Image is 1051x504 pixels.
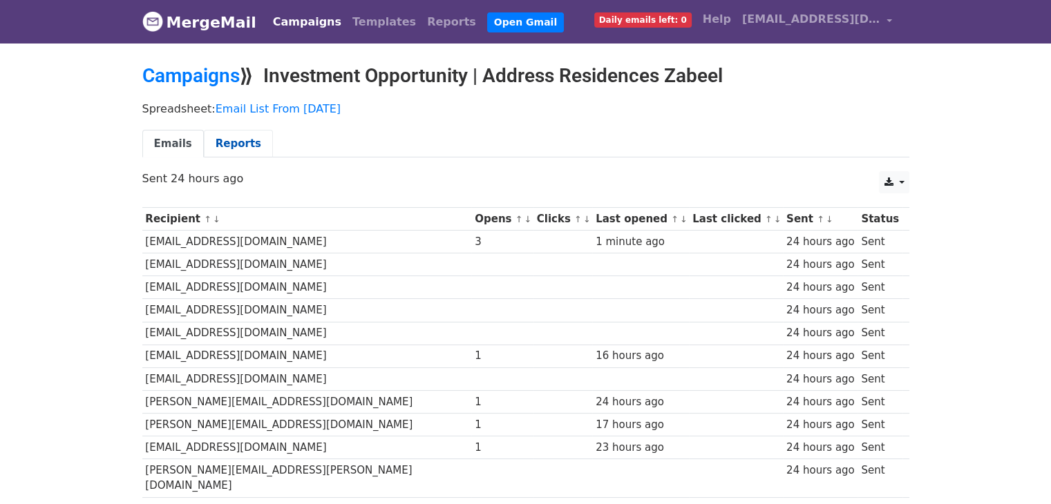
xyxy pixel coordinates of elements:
div: 24 hours ago [786,440,855,456]
a: Campaigns [142,64,240,87]
div: 24 hours ago [786,302,855,318]
a: ↑ [765,214,773,224]
a: ↑ [817,214,824,224]
td: Sent [858,367,902,390]
div: 3 [475,234,530,250]
a: ↓ [826,214,833,224]
h2: ⟫ Investment Opportunity | Address Residences Zabeel [142,64,909,88]
a: Email List From [DATE] [216,102,341,115]
td: [EMAIL_ADDRESS][DOMAIN_NAME] [142,276,472,299]
div: 24 hours ago [786,394,855,410]
a: Emails [142,130,204,158]
p: Sent 24 hours ago [142,171,909,186]
a: ↑ [515,214,523,224]
div: 24 hours ago [786,234,855,250]
td: [EMAIL_ADDRESS][DOMAIN_NAME] [142,436,472,459]
td: Sent [858,322,902,345]
td: Sent [858,253,902,276]
a: Help [697,6,737,33]
td: Sent [858,345,902,367]
iframe: Chat Widget [982,438,1051,504]
a: Reports [204,130,273,158]
th: Recipient [142,208,472,231]
td: [EMAIL_ADDRESS][DOMAIN_NAME] [142,345,472,367]
div: 1 [475,417,530,433]
a: ↑ [574,214,582,224]
a: ↑ [671,214,679,224]
a: Reports [422,8,482,36]
td: [EMAIL_ADDRESS][DOMAIN_NAME] [142,322,472,345]
div: 24 hours ago [786,348,855,364]
div: 24 hours ago [786,325,855,341]
td: [PERSON_NAME][EMAIL_ADDRESS][DOMAIN_NAME] [142,413,472,436]
td: Sent [858,299,902,322]
a: ↓ [680,214,688,224]
div: 23 hours ago [596,440,685,456]
th: Clicks [533,208,592,231]
div: 1 [475,440,530,456]
div: 24 hours ago [786,257,855,273]
a: ↓ [524,214,531,224]
td: [EMAIL_ADDRESS][DOMAIN_NAME] [142,367,472,390]
td: [EMAIL_ADDRESS][DOMAIN_NAME] [142,231,472,253]
div: 24 hours ago [596,394,685,410]
a: Campaigns [267,8,347,36]
td: Sent [858,459,902,498]
th: Status [858,208,902,231]
a: ↓ [774,214,782,224]
th: Last clicked [689,208,783,231]
div: 17 hours ago [596,417,685,433]
div: 16 hours ago [596,348,685,364]
p: Spreadsheet: [142,101,909,116]
a: Templates [347,8,422,36]
div: 1 [475,394,530,410]
th: Last opened [592,208,689,231]
div: 24 hours ago [786,280,855,295]
a: ↓ [583,214,591,224]
div: 24 hours ago [786,463,855,478]
span: Daily emails left: 0 [594,12,692,28]
a: Open Gmail [487,12,564,32]
td: [EMAIL_ADDRESS][DOMAIN_NAME] [142,253,472,276]
div: 24 hours ago [786,417,855,433]
td: [PERSON_NAME][EMAIL_ADDRESS][PERSON_NAME][DOMAIN_NAME] [142,459,472,498]
td: Sent [858,276,902,299]
a: ↑ [204,214,211,224]
a: Daily emails left: 0 [589,6,697,33]
td: [PERSON_NAME][EMAIL_ADDRESS][DOMAIN_NAME] [142,390,472,413]
div: 24 hours ago [786,371,855,387]
img: MergeMail logo [142,11,163,32]
td: Sent [858,390,902,413]
div: 1 [475,348,530,364]
td: Sent [858,413,902,436]
a: MergeMail [142,8,256,37]
td: Sent [858,231,902,253]
a: ↓ [213,214,220,224]
div: 1 minute ago [596,234,685,250]
td: [EMAIL_ADDRESS][DOMAIN_NAME] [142,299,472,322]
a: [EMAIL_ADDRESS][DOMAIN_NAME] [737,6,898,38]
th: Opens [471,208,533,231]
td: Sent [858,436,902,459]
th: Sent [783,208,858,231]
span: [EMAIL_ADDRESS][DOMAIN_NAME] [742,11,880,28]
